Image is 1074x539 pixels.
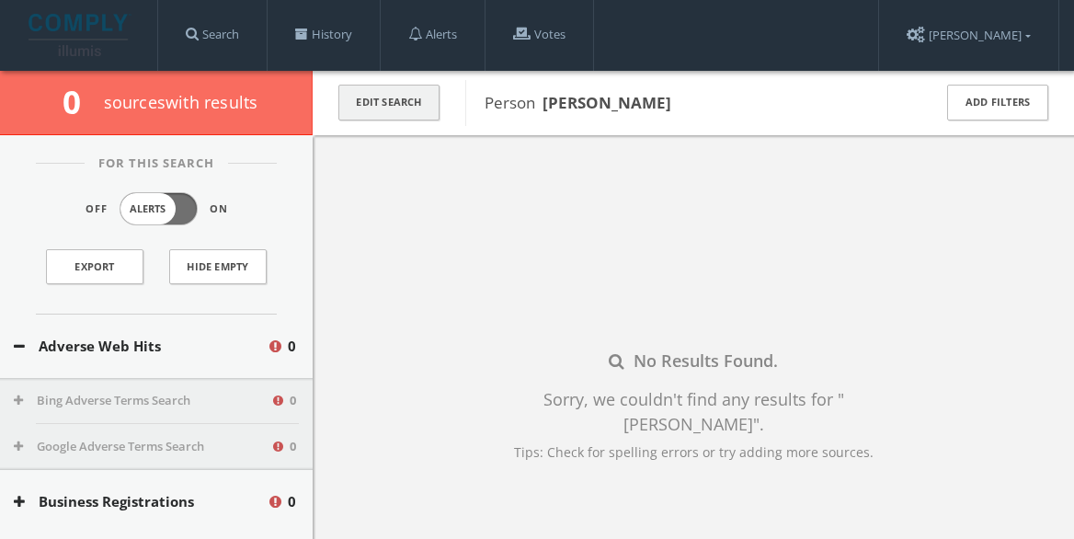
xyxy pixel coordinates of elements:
span: For This Search [85,155,228,173]
button: Google Adverse Terms Search [14,438,270,456]
span: 0 [290,438,296,456]
button: Adverse Web Hits [14,336,267,357]
div: No Results Found. [503,348,884,373]
button: Business Registrations [14,491,267,512]
b: [PERSON_NAME] [543,92,671,113]
button: Hide Empty [169,249,267,284]
button: Edit Search [338,85,440,120]
img: illumis [29,14,131,56]
span: 0 [288,491,296,512]
span: 0 [288,336,296,357]
button: Add Filters [947,85,1048,120]
div: Tips: Check for spelling errors or try adding more sources. [503,442,884,461]
span: source s with results [104,91,258,113]
span: 0 [63,80,97,123]
a: Export [46,249,143,284]
span: 0 [290,392,296,410]
div: Sorry, we couldn't find any results for " [PERSON_NAME] " . [503,386,884,436]
span: Person [485,92,671,113]
span: On [210,201,228,217]
button: Bing Adverse Terms Search [14,392,270,410]
span: Off [86,201,108,217]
